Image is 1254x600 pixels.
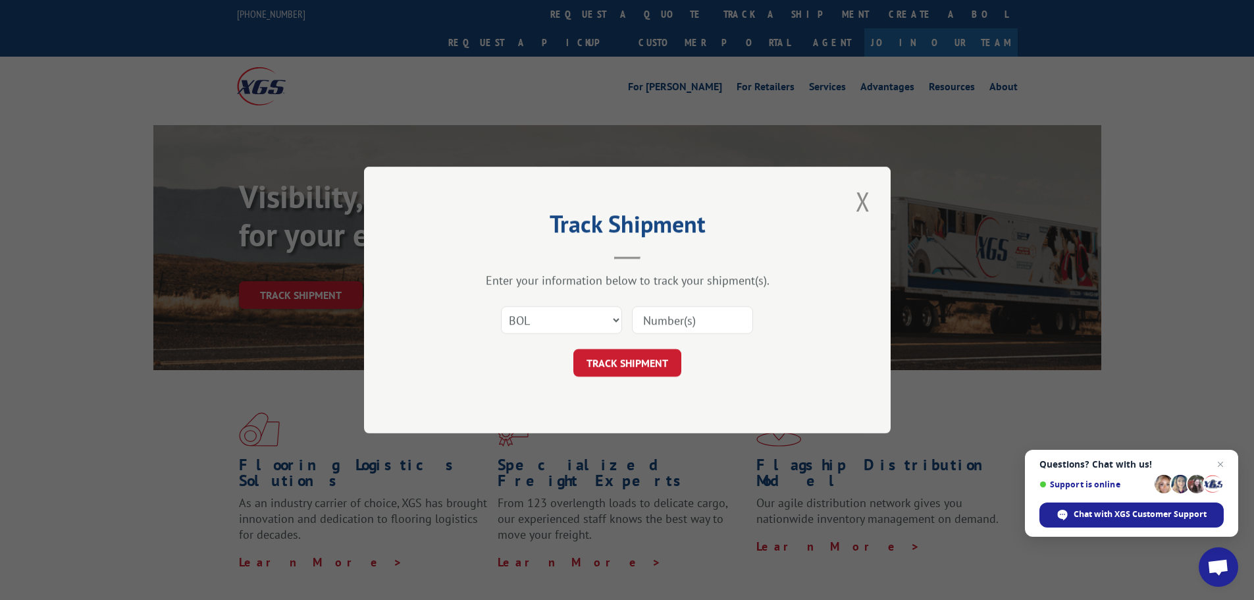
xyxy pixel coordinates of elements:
input: Number(s) [632,306,753,334]
span: Questions? Chat with us! [1039,459,1224,470]
span: Chat with XGS Customer Support [1074,508,1207,520]
button: Close modal [852,183,874,219]
a: Open chat [1199,547,1238,587]
span: Chat with XGS Customer Support [1039,503,1224,528]
div: Enter your information below to track your shipment(s). [430,273,825,288]
button: TRACK SHIPMENT [573,349,681,377]
span: Support is online [1039,479,1150,489]
h2: Track Shipment [430,215,825,240]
